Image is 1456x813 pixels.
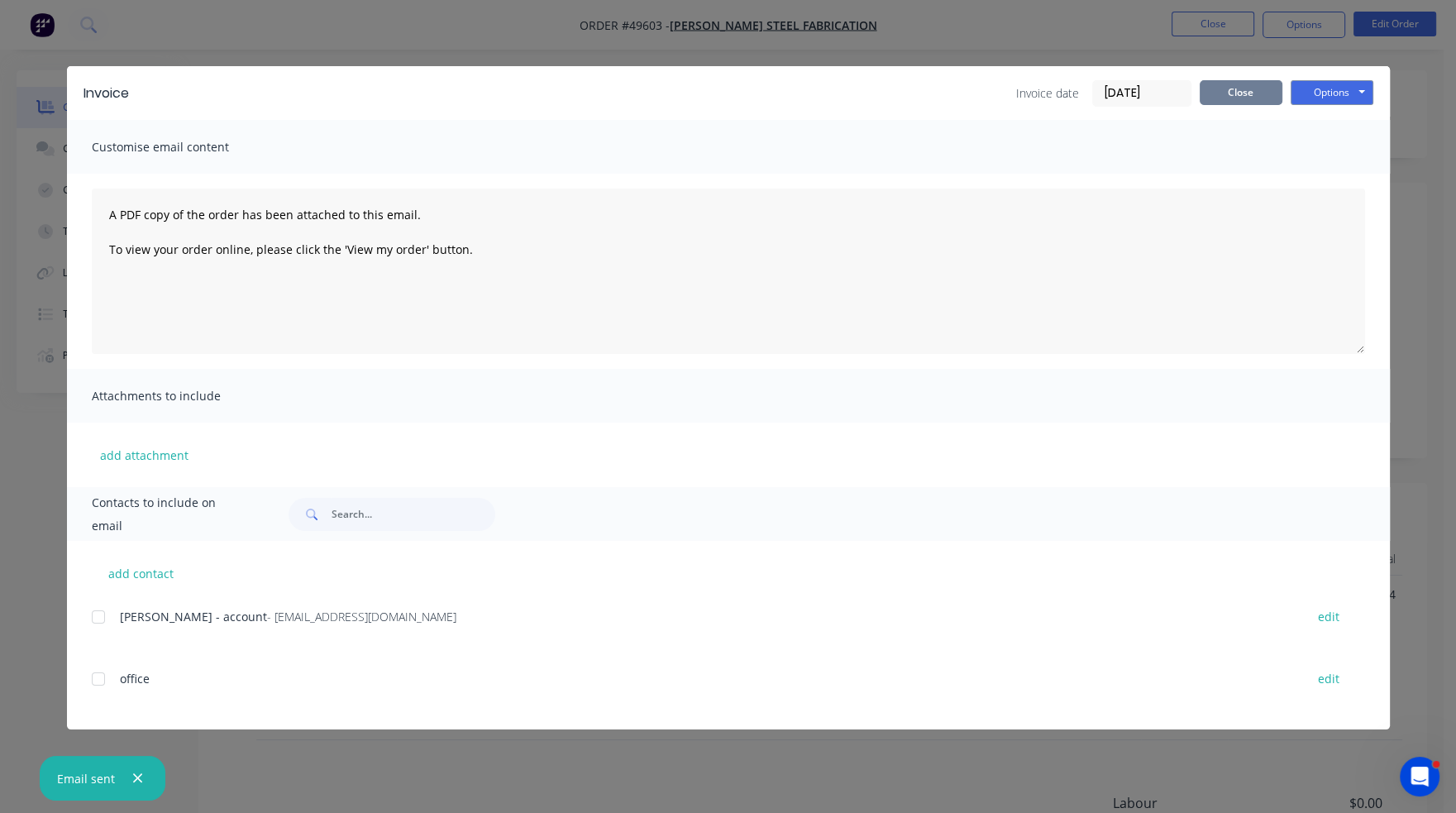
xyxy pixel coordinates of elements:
[120,671,150,686] span: office
[120,609,267,624] span: [PERSON_NAME] - account
[267,609,456,624] span: - [EMAIL_ADDRESS][DOMAIN_NAME]
[1400,757,1439,796] iframe: Intercom live chat
[57,770,115,787] div: Email sent
[1200,80,1282,105] button: Close
[332,498,495,531] input: Search...
[92,561,191,586] button: add contact
[1291,80,1373,105] button: Options
[92,442,197,467] button: add attachment
[92,136,274,159] span: Customise email content
[1308,667,1349,690] button: edit
[1016,84,1079,102] span: Invoice date
[92,491,248,538] span: Contacts to include on email
[84,84,129,103] div: Invoice
[1308,605,1349,628] button: edit
[92,189,1365,354] textarea: A PDF copy of the order has been attached to this email. To view your order online, please click ...
[92,385,274,408] span: Attachments to include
